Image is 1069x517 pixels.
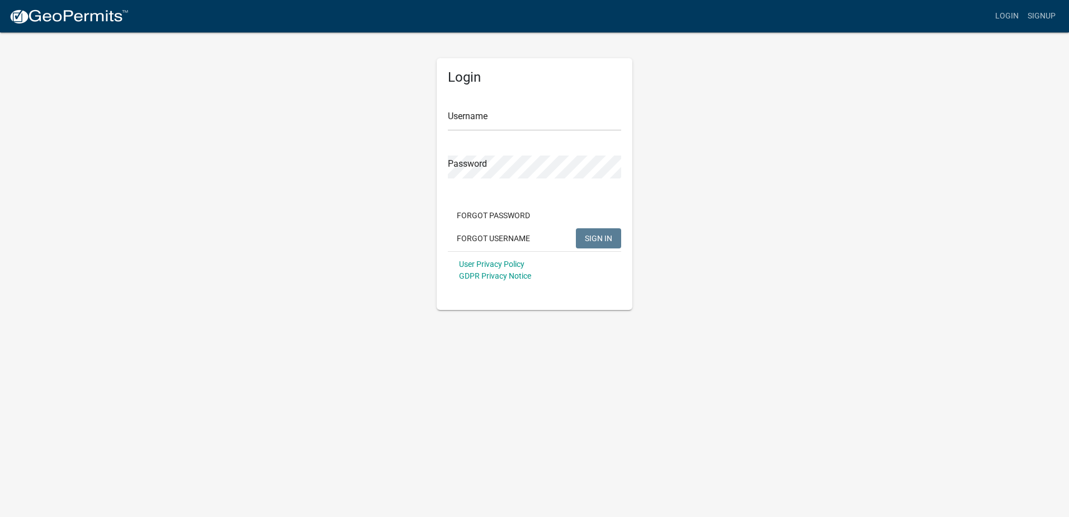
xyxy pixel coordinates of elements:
a: Signup [1023,6,1060,27]
button: SIGN IN [576,228,621,248]
button: Forgot Username [448,228,539,248]
a: Login [991,6,1023,27]
span: SIGN IN [585,233,612,242]
a: User Privacy Policy [459,260,524,269]
h5: Login [448,69,621,86]
button: Forgot Password [448,205,539,225]
a: GDPR Privacy Notice [459,271,531,280]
